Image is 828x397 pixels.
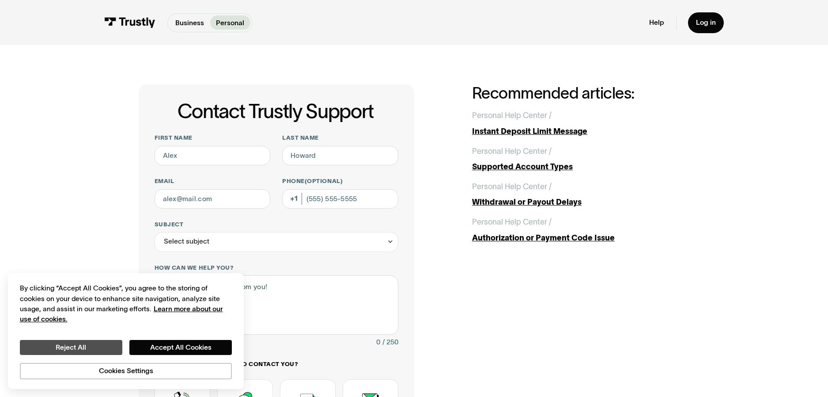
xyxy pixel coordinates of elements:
[155,134,271,142] label: First name
[20,283,232,379] div: Privacy
[305,178,343,184] span: (Optional)
[175,18,204,28] p: Business
[155,221,398,229] label: Subject
[170,15,210,30] a: Business
[20,283,232,324] div: By clicking “Accept All Cookies”, you agree to the storing of cookies on your device to enhance s...
[472,145,689,173] a: Personal Help Center /Supported Account Types
[282,177,398,185] label: Phone
[153,100,398,122] h1: Contact Trustly Support
[472,145,552,157] div: Personal Help Center /
[472,181,552,193] div: Personal Help Center /
[472,196,689,208] div: Withdrawal or Payout Delays
[8,273,244,389] div: Cookie banner
[155,177,271,185] label: Email
[472,110,552,122] div: Personal Help Center /
[472,181,689,208] a: Personal Help Center /Withdrawal or Payout Delays
[472,161,689,173] div: Supported Account Types
[155,146,271,166] input: Alex
[129,340,232,355] button: Accept All Cookies
[472,216,689,244] a: Personal Help Center /Authorization or Payment Code Issue
[282,134,398,142] label: Last name
[216,18,244,28] p: Personal
[472,216,552,228] div: Personal Help Center /
[282,189,398,209] input: (555) 555-5555
[164,236,209,248] div: Select subject
[155,264,398,272] label: How can we help you?
[210,15,250,30] a: Personal
[155,232,398,252] div: Select subject
[472,126,689,137] div: Instant Deposit Limit Message
[472,110,689,137] a: Personal Help Center /Instant Deposit Limit Message
[696,18,716,27] div: Log in
[104,17,155,28] img: Trustly Logo
[155,360,398,368] label: How would you like us to contact you?
[382,336,398,348] div: / 250
[472,232,689,244] div: Authorization or Payment Code Issue
[20,340,123,355] button: Reject All
[282,146,398,166] input: Howard
[376,336,380,348] div: 0
[20,363,232,379] button: Cookies Settings
[649,18,664,27] a: Help
[155,189,271,209] input: alex@mail.com
[688,12,724,33] a: Log in
[472,84,689,102] h2: Recommended articles:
